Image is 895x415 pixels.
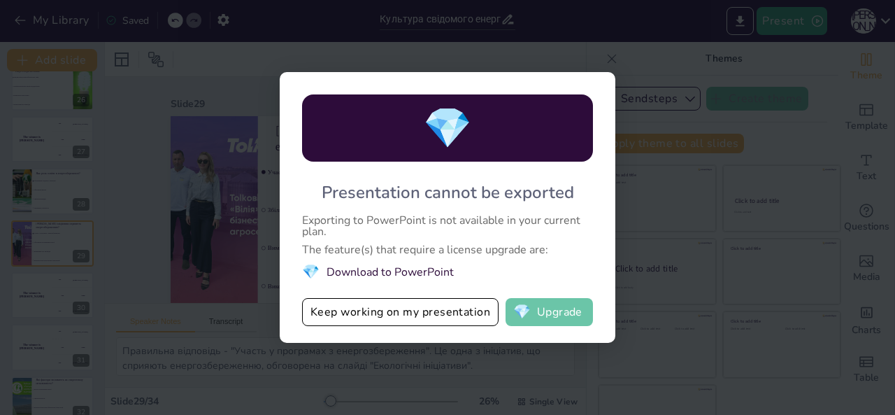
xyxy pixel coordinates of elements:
[302,262,320,281] span: diamond
[506,298,593,326] button: diamondUpgrade
[302,215,593,237] div: Exporting to PowerPoint is not available in your current plan.
[423,101,472,155] span: diamond
[302,298,499,326] button: Keep working on my presentation
[302,244,593,255] div: The feature(s) that require a license upgrade are:
[513,305,531,319] span: diamond
[302,262,593,281] li: Download to PowerPoint
[322,181,574,204] div: Presentation cannot be exported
